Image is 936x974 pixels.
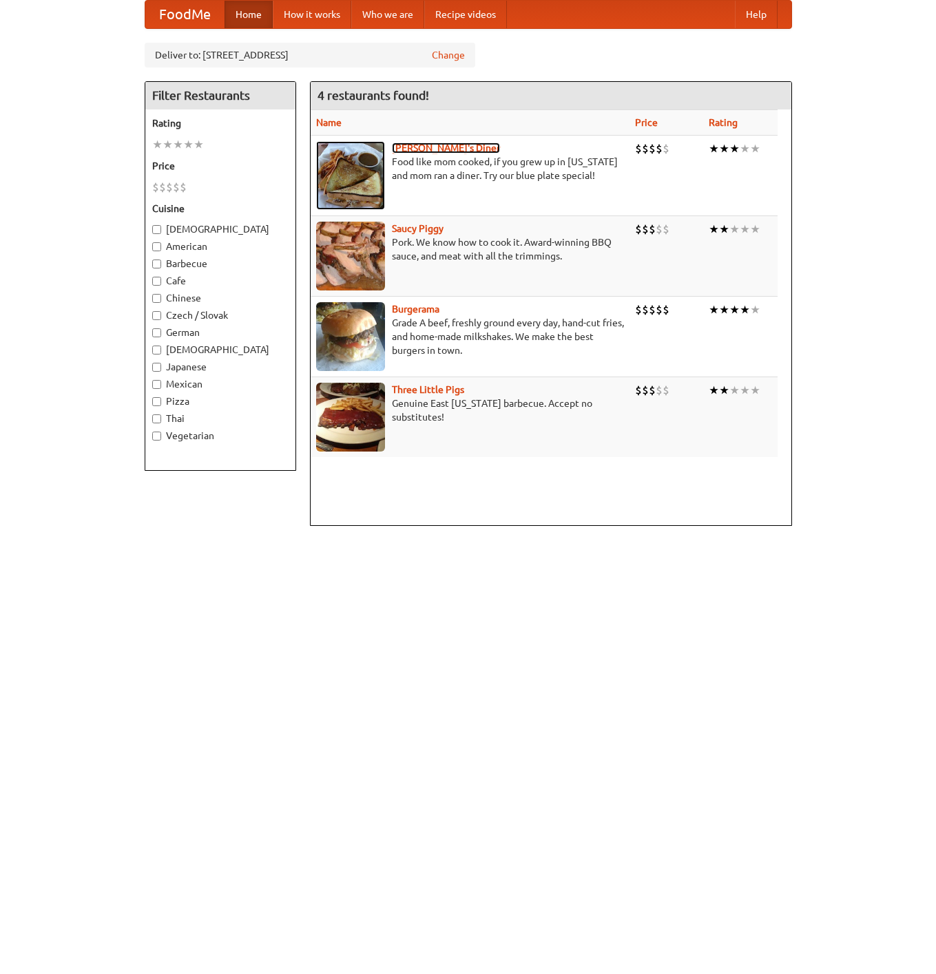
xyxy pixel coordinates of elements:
[152,308,289,322] label: Czech / Slovak
[642,383,649,398] li: $
[663,302,669,317] li: $
[642,222,649,237] li: $
[316,383,385,452] img: littlepigs.jpg
[709,141,719,156] li: ★
[750,222,760,237] li: ★
[152,294,161,303] input: Chinese
[145,1,225,28] a: FoodMe
[152,180,159,195] li: $
[750,302,760,317] li: ★
[152,394,289,408] label: Pizza
[194,137,204,152] li: ★
[740,222,750,237] li: ★
[173,137,183,152] li: ★
[719,383,729,398] li: ★
[152,377,289,391] label: Mexican
[173,180,180,195] li: $
[152,260,161,268] input: Barbecue
[635,117,658,128] a: Price
[709,222,719,237] li: ★
[273,1,351,28] a: How it works
[719,222,729,237] li: ★
[152,360,289,374] label: Japanese
[152,326,289,339] label: German
[432,48,465,62] a: Change
[392,304,439,315] a: Burgerama
[709,302,719,317] li: ★
[750,141,760,156] li: ★
[316,117,342,128] a: Name
[152,397,161,406] input: Pizza
[392,142,500,153] a: [PERSON_NAME]'s Diner
[152,412,289,425] label: Thai
[729,383,740,398] li: ★
[649,383,656,398] li: $
[392,384,464,395] a: Three Little Pigs
[750,383,760,398] li: ★
[316,155,624,182] p: Food like mom cooked, if you grew up in [US_STATE] and mom ran a diner. Try our blue plate special!
[152,222,289,236] label: [DEMOGRAPHIC_DATA]
[316,235,624,263] p: Pork. We know how to cook it. Award-winning BBQ sauce, and meat with all the trimmings.
[642,141,649,156] li: $
[152,380,161,389] input: Mexican
[663,141,669,156] li: $
[663,222,669,237] li: $
[316,141,385,210] img: sallys.jpg
[719,141,729,156] li: ★
[709,117,738,128] a: Rating
[656,141,663,156] li: $
[656,383,663,398] li: $
[635,222,642,237] li: $
[424,1,507,28] a: Recipe videos
[163,137,173,152] li: ★
[642,302,649,317] li: $
[180,180,187,195] li: $
[152,429,289,443] label: Vegetarian
[152,137,163,152] li: ★
[159,180,166,195] li: $
[152,328,161,337] input: German
[152,225,161,234] input: [DEMOGRAPHIC_DATA]
[316,222,385,290] img: saucy.jpg
[719,302,729,317] li: ★
[152,202,289,215] h5: Cuisine
[635,141,642,156] li: $
[649,302,656,317] li: $
[318,89,429,102] ng-pluralize: 4 restaurants found!
[740,302,750,317] li: ★
[649,222,656,237] li: $
[152,414,161,423] input: Thai
[152,291,289,305] label: Chinese
[316,396,624,424] p: Genuine East [US_STATE] barbecue. Accept no substitutes!
[152,116,289,130] h5: Rating
[740,141,750,156] li: ★
[145,43,475,67] div: Deliver to: [STREET_ADDRESS]
[729,141,740,156] li: ★
[183,137,194,152] li: ★
[649,141,656,156] li: $
[316,302,385,371] img: burgerama.jpg
[392,223,444,234] a: Saucy Piggy
[735,1,778,28] a: Help
[152,346,161,354] input: [DEMOGRAPHIC_DATA]
[152,240,289,253] label: American
[152,277,161,286] input: Cafe
[635,302,642,317] li: $
[152,311,161,320] input: Czech / Slovak
[145,82,295,109] h4: Filter Restaurants
[316,316,624,357] p: Grade A beef, freshly ground every day, hand-cut fries, and home-made milkshakes. We make the bes...
[635,383,642,398] li: $
[152,363,161,372] input: Japanese
[729,302,740,317] li: ★
[656,302,663,317] li: $
[152,274,289,288] label: Cafe
[729,222,740,237] li: ★
[166,180,173,195] li: $
[152,343,289,357] label: [DEMOGRAPHIC_DATA]
[152,432,161,441] input: Vegetarian
[663,383,669,398] li: $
